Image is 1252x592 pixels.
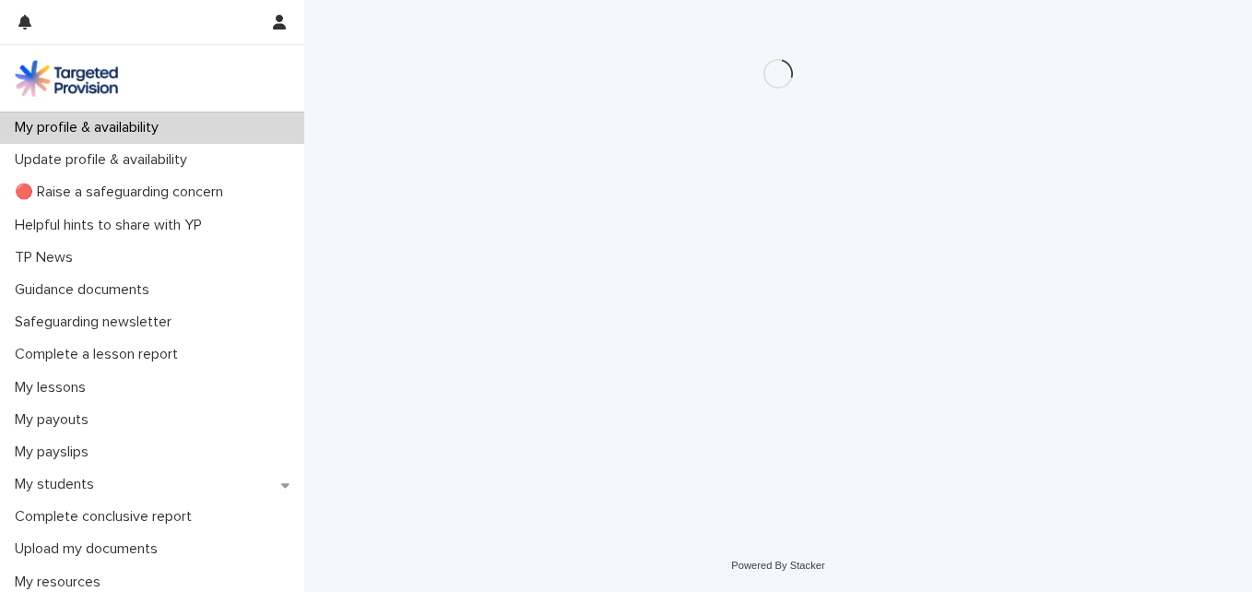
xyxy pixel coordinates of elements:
p: My students [7,476,109,493]
p: Complete conclusive report [7,508,207,526]
p: TP News [7,249,88,266]
img: M5nRWzHhSzIhMunXDL62 [15,60,118,97]
p: My lessons [7,379,100,397]
p: My profile & availability [7,119,173,136]
p: My resources [7,574,115,591]
p: Complete a lesson report [7,346,193,363]
p: My payouts [7,411,103,429]
a: Powered By Stacker [731,560,824,571]
p: Upload my documents [7,540,172,558]
p: Helpful hints to share with YP [7,217,217,234]
p: Guidance documents [7,281,164,299]
p: 🔴 Raise a safeguarding concern [7,184,238,201]
p: My payslips [7,444,103,461]
p: Safeguarding newsletter [7,314,186,331]
p: Update profile & availability [7,151,202,169]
